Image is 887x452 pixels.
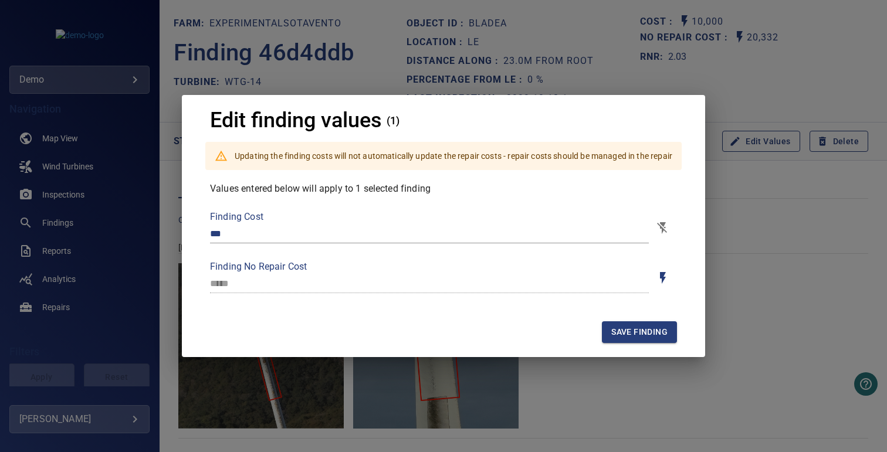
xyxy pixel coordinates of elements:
[235,145,672,166] div: Updating the finding costs will not automatically update the repair costs - repair costs should b...
[210,109,382,132] h1: Edit finding values
[649,264,677,292] button: Toggle for auto / manual values
[611,325,668,339] span: Save finding
[210,212,649,222] label: Finding Cost
[602,321,677,343] button: Save finding
[387,115,400,127] h4: (1)
[210,182,677,196] p: Values entered below will apply to 1 selected finding
[210,262,649,271] label: Finding No Repair Cost
[649,214,677,242] button: Toggle for auto / manual values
